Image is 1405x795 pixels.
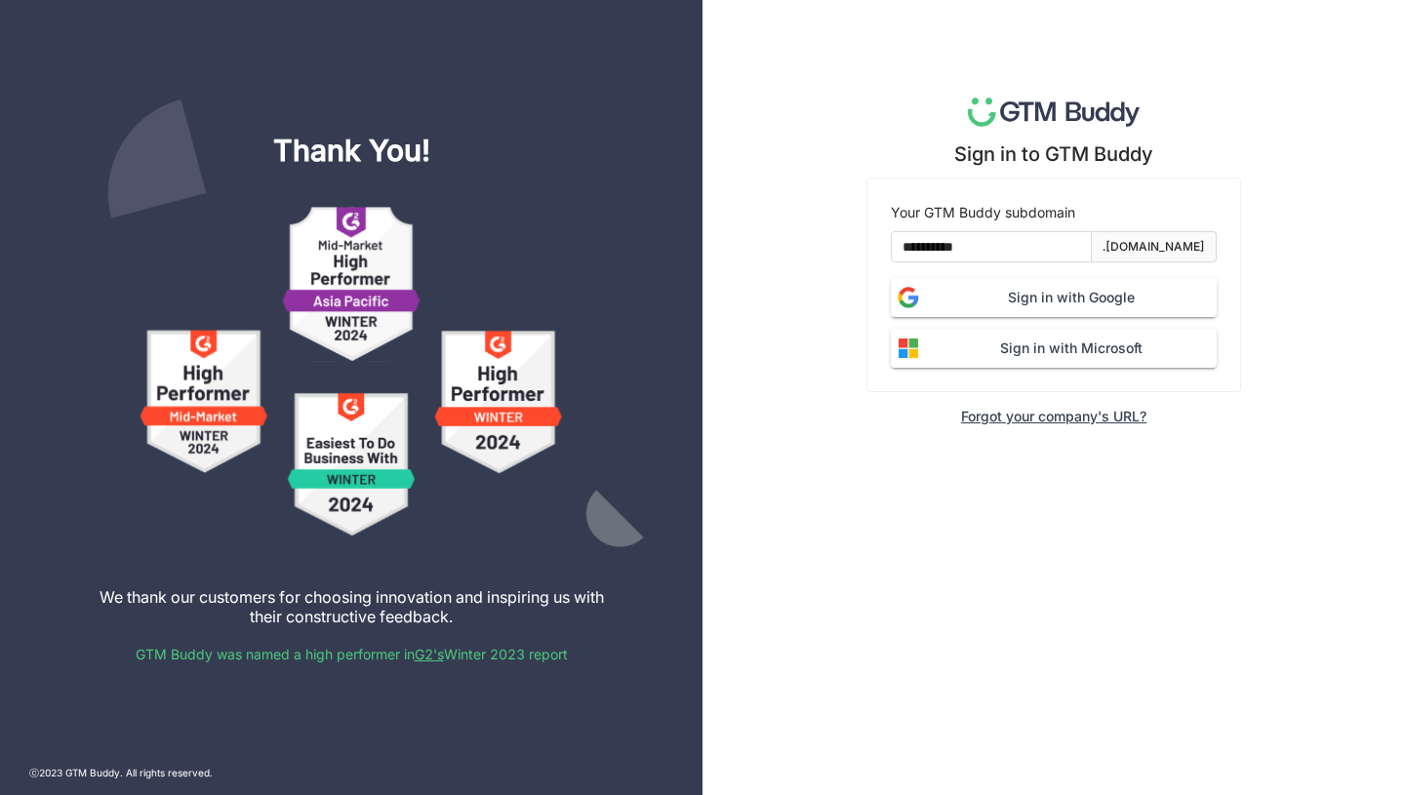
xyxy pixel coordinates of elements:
[968,98,1141,127] img: logo
[891,280,926,315] img: google_logo.png
[1103,238,1205,257] div: .[DOMAIN_NAME]
[891,331,926,366] img: microsoft.svg
[891,202,1217,223] div: Your GTM Buddy subdomain
[961,408,1146,424] div: Forgot your company's URL?
[415,646,444,662] a: G2's
[954,142,1153,166] div: Sign in to GTM Buddy
[926,338,1217,359] span: Sign in with Microsoft
[926,287,1217,308] span: Sign in with Google
[891,329,1217,368] button: Sign in with Microsoft
[891,278,1217,317] button: Sign in with Google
